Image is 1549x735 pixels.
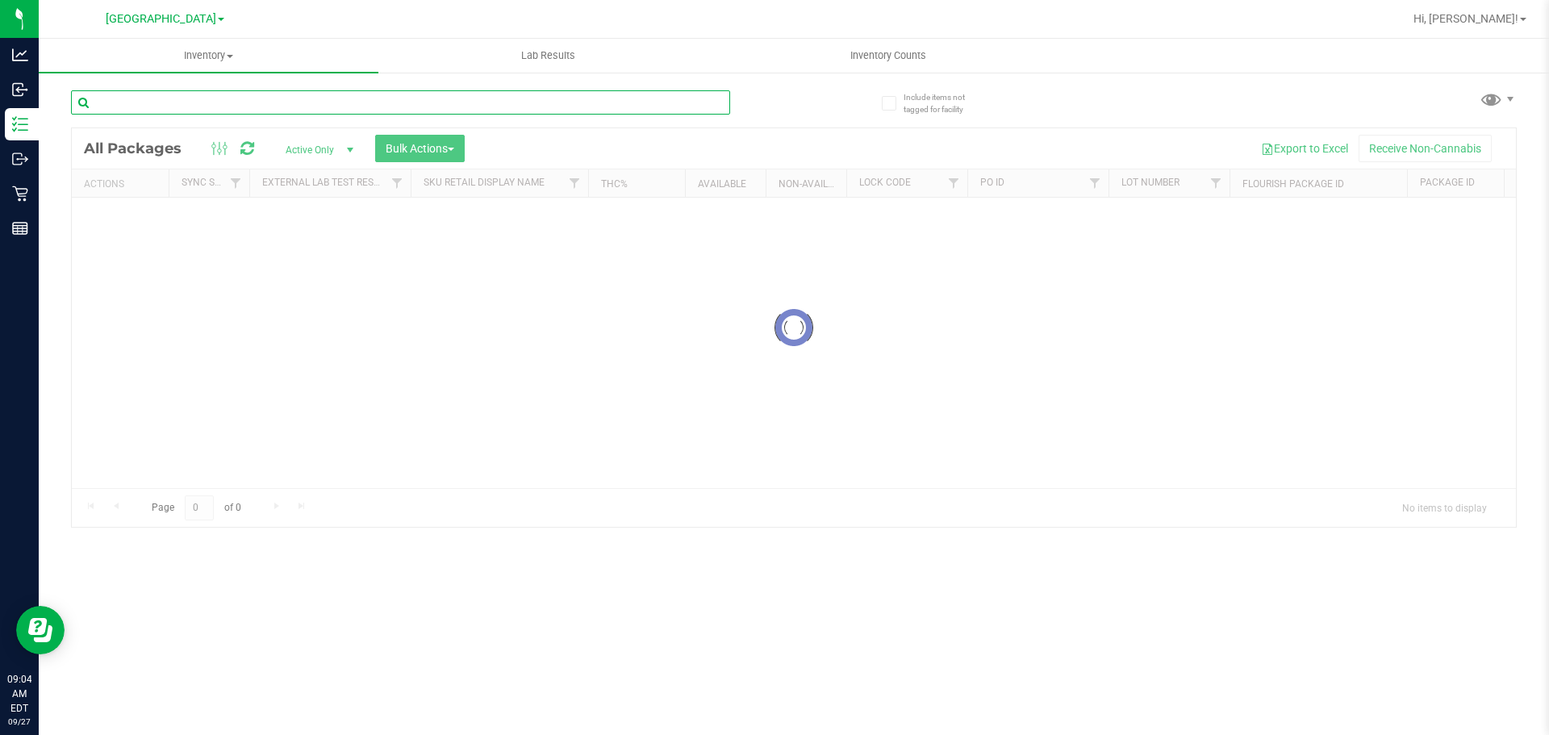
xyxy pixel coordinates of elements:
[12,151,28,167] inline-svg: Outbound
[106,12,216,26] span: [GEOGRAPHIC_DATA]
[12,116,28,132] inline-svg: Inventory
[16,606,65,654] iframe: Resource center
[12,47,28,63] inline-svg: Analytics
[904,91,984,115] span: Include items not tagged for facility
[12,220,28,236] inline-svg: Reports
[12,81,28,98] inline-svg: Inbound
[7,716,31,728] p: 09/27
[71,90,730,115] input: Search Package ID, Item Name, SKU, Lot or Part Number...
[39,39,378,73] a: Inventory
[829,48,948,63] span: Inventory Counts
[1413,12,1518,25] span: Hi, [PERSON_NAME]!
[499,48,597,63] span: Lab Results
[7,672,31,716] p: 09:04 AM EDT
[378,39,718,73] a: Lab Results
[39,48,378,63] span: Inventory
[12,186,28,202] inline-svg: Retail
[718,39,1058,73] a: Inventory Counts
